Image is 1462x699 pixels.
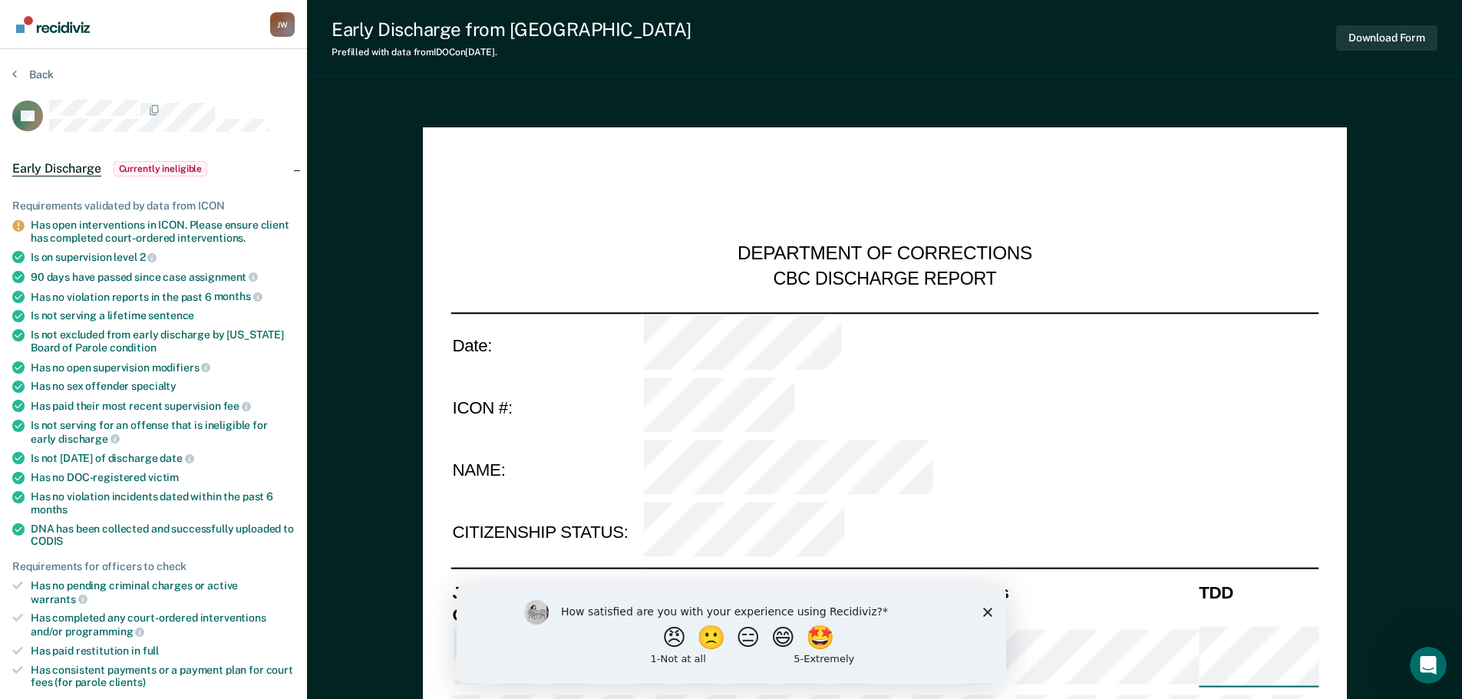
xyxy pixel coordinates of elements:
[332,18,691,41] div: Early Discharge from [GEOGRAPHIC_DATA]
[31,419,295,445] div: Is not serving for an offense that is ineligible for early
[31,535,63,547] span: CODIS
[31,380,295,393] div: Has no sex offender
[31,309,295,322] div: Is not serving a lifetime
[31,270,295,284] div: 90 days have passed since case
[1197,581,1318,603] th: TDD
[109,676,146,688] span: clients)
[31,579,295,605] div: Has no pending criminal charges or active
[1336,25,1437,51] button: Download Form
[114,161,208,176] span: Currently ineligible
[16,16,90,33] img: Recidiviz
[31,612,295,638] div: Has completed any court-ordered interventions and/or
[143,645,159,657] span: full
[110,341,157,354] span: condition
[270,12,295,37] button: Profile dropdown button
[31,471,295,484] div: Has no DOC-registered
[148,309,194,321] span: sentence
[12,199,295,213] div: Requirements validated by data from ICON
[12,560,295,573] div: Requirements for officers to check
[450,603,633,625] th: Offense Description
[31,361,295,374] div: Has no open supervision
[833,581,963,603] th: Charge Count
[332,47,691,58] div: Prefilled with data from IDOC on [DATE] .
[450,439,642,502] td: NAME:
[773,267,996,290] div: CBC DISCHARGE REPORT
[450,376,642,439] td: ICON #:
[270,12,295,37] div: J W
[31,290,295,304] div: Has no violation reports in the past 6
[58,433,120,445] span: discharge
[31,523,295,549] div: DNA has been collected and successfully uploaded to
[160,452,193,464] span: date
[12,161,101,176] span: Early Discharge
[31,664,295,690] div: Has consistent payments or a payment plan for court fees (for parole
[31,593,87,605] span: warrants
[31,250,295,264] div: Is on supervision level
[31,451,295,465] div: Is not [DATE] of discharge
[31,645,295,658] div: Has paid restitution in
[31,219,295,245] div: Has open interventions in ICON. Please ensure client has completed court-ordered interventions.
[223,400,251,412] span: fee
[31,328,295,354] div: Is not excluded from early discharge by [US_STATE] Board of Parole
[632,581,832,603] th: Cause Number
[131,380,177,392] span: specialty
[962,581,1196,603] th: Class
[31,503,68,516] span: months
[214,290,262,302] span: months
[1410,647,1447,684] iframe: Intercom live chat
[140,251,157,263] span: 2
[31,490,295,516] div: Has no violation incidents dated within the past 6
[457,585,1006,684] iframe: Survey by Kim from Recidiviz
[450,502,642,565] td: CITIZENSHIP STATUS:
[152,361,211,374] span: modifiers
[148,471,179,483] span: victim
[189,271,258,283] span: assignment
[450,312,642,376] td: Date:
[450,581,633,603] th: Jurisdiction
[738,242,1032,267] div: DEPARTMENT OF CORRECTIONS
[65,625,144,638] span: programming
[12,68,54,81] button: Back
[31,399,295,413] div: Has paid their most recent supervision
